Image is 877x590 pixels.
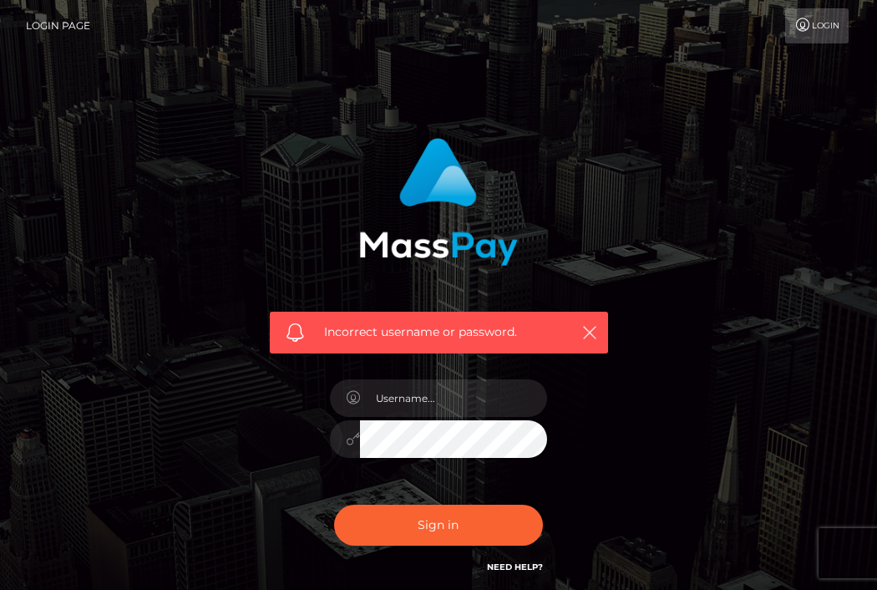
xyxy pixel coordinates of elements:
[487,562,543,572] a: Need Help?
[360,379,547,417] input: Username...
[359,138,518,266] img: MassPay Login
[785,8,849,43] a: Login
[324,323,562,341] span: Incorrect username or password.
[26,8,90,43] a: Login Page
[334,505,543,546] button: Sign in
